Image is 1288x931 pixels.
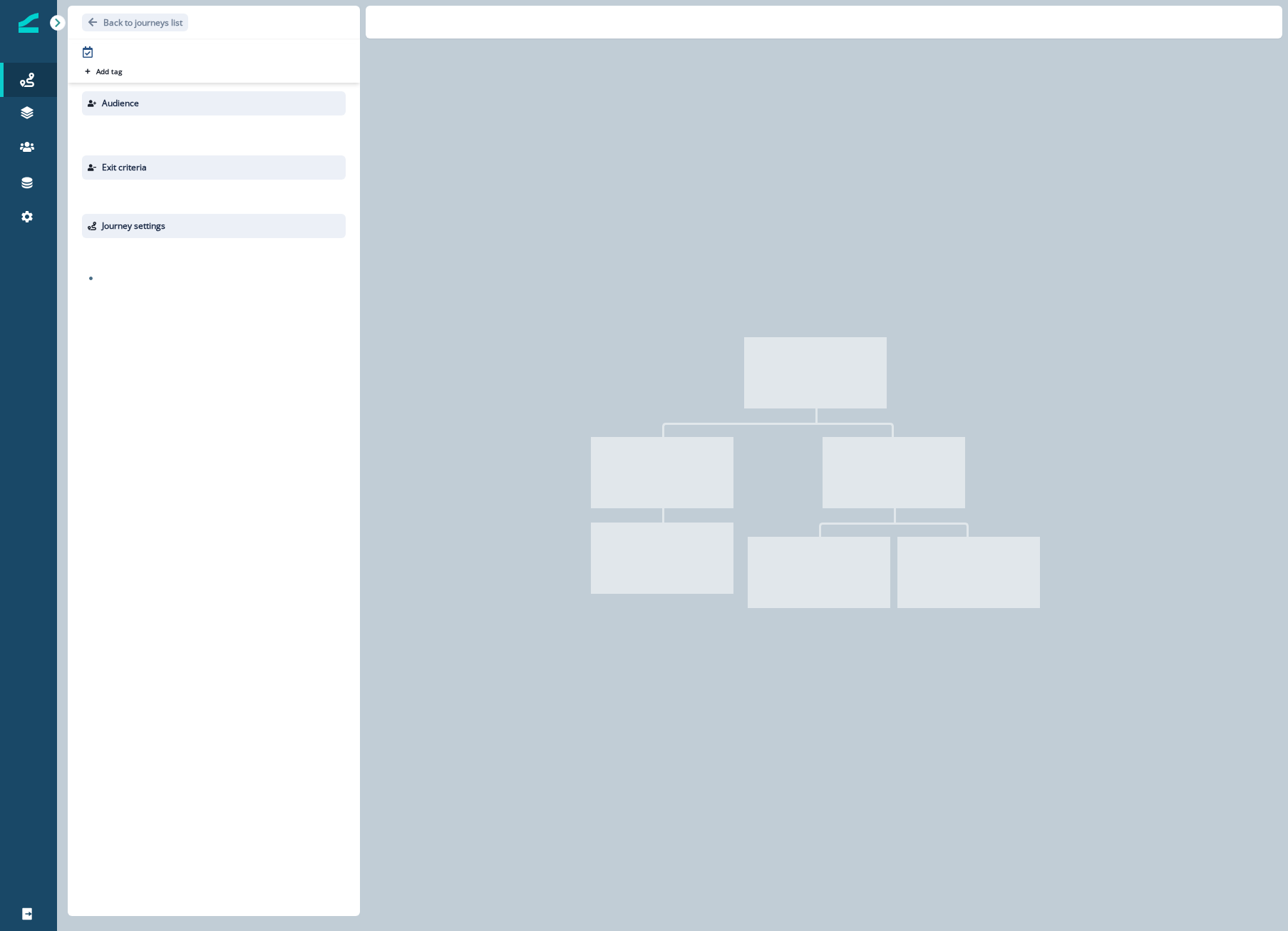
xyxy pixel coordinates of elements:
p: Add tag [96,67,122,76]
img: Inflection [19,13,38,33]
p: Back to journeys list [103,16,182,29]
p: Audience [102,97,139,110]
p: Journey settings [102,220,165,232]
button: Go back [82,14,188,31]
button: Add tag [82,66,125,77]
p: Exit criteria [102,161,147,174]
